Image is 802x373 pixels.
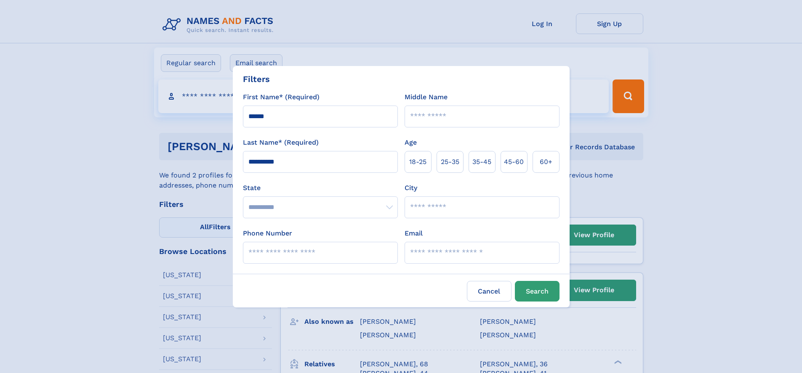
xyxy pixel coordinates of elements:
[441,157,459,167] span: 25‑35
[504,157,524,167] span: 45‑60
[243,228,292,238] label: Phone Number
[243,138,319,148] label: Last Name* (Required)
[515,281,560,302] button: Search
[243,73,270,85] div: Filters
[409,157,426,167] span: 18‑25
[405,183,417,193] label: City
[405,228,423,238] label: Email
[243,183,398,193] label: State
[405,138,417,148] label: Age
[243,92,320,102] label: First Name* (Required)
[467,281,512,302] label: Cancel
[405,92,448,102] label: Middle Name
[472,157,491,167] span: 35‑45
[540,157,552,167] span: 60+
